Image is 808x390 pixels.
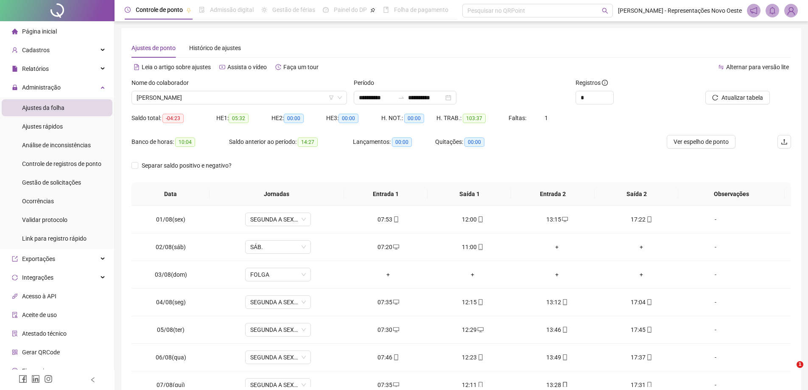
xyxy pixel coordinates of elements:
span: SHEILA LEITE BEZERRA DA COSTA [137,91,342,104]
div: 13:15 [522,215,593,224]
span: Faça um tour [283,64,319,70]
span: SEGUNDA A SEXTA [250,213,306,226]
span: lock [12,84,18,90]
span: Atualizar tabela [721,93,763,102]
th: Data [131,182,210,206]
span: Ajustes da folha [22,104,64,111]
span: Ver espelho de ponto [674,137,729,146]
span: 06/08(qua) [156,354,186,361]
span: Cadastros [22,47,50,53]
span: 03/08(dom) [155,271,187,278]
span: instagram [44,375,53,383]
div: 13:12 [522,297,593,307]
div: + [522,270,593,279]
span: mobile [477,382,484,388]
div: Lançamentos: [353,137,435,147]
span: down [337,95,342,100]
span: mobile [392,354,399,360]
span: Gerar QRCode [22,349,60,356]
span: SEGUNDA A SEXTA [250,296,306,309]
span: desktop [392,327,399,333]
span: clock-circle [125,7,131,13]
span: Link para registro rápido [22,235,87,242]
span: mobile [477,354,484,360]
span: home [12,28,18,34]
span: Administração [22,84,61,91]
span: SEGUNDA A SEXTA [250,323,306,336]
div: 13:46 [522,325,593,334]
span: SEGUNDA A SEXTA [250,351,306,364]
span: mobile [561,327,568,333]
span: Controle de ponto [136,6,183,13]
div: + [606,270,677,279]
span: mobile [392,216,399,222]
span: left [90,377,96,383]
span: Leia o artigo sobre ajustes [142,64,211,70]
span: 04/08(seg) [156,299,186,306]
div: - [691,215,741,224]
span: audit [12,312,18,318]
div: - [691,242,741,252]
div: + [353,270,424,279]
div: 17:31 [606,380,677,390]
iframe: Intercom live chat [779,361,800,382]
span: Admissão digital [210,6,254,13]
div: 17:04 [606,297,677,307]
span: 00:00 [464,137,484,147]
span: desktop [477,327,484,333]
span: 14:27 [298,137,318,147]
span: Exportações [22,255,55,262]
span: export [12,256,18,262]
span: search [602,8,608,14]
div: Quitações: [435,137,517,147]
span: Alternar para versão lite [726,64,789,70]
span: 05:32 [229,114,249,123]
span: solution [12,331,18,337]
span: youtube [219,64,225,70]
button: Atualizar tabela [705,91,770,104]
span: desktop [392,299,399,305]
span: Gestão de solicitações [22,179,81,186]
span: Integrações [22,274,53,281]
div: 12:00 [437,215,508,224]
div: + [437,270,508,279]
button: Ver espelho de ponto [667,135,735,149]
span: facebook [19,375,27,383]
span: 00:00 [404,114,424,123]
span: Acesso à API [22,293,56,300]
span: Ocorrências [22,198,54,205]
span: file-text [134,64,140,70]
span: sync [12,275,18,281]
th: Saída 2 [595,182,678,206]
span: desktop [392,244,399,250]
span: mobile [646,327,652,333]
span: 103:37 [463,114,486,123]
span: mobile [561,299,568,305]
div: - [691,380,741,390]
span: Observações [685,189,778,199]
div: - [691,270,741,279]
span: 00:00 [284,114,304,123]
div: 12:23 [437,353,508,362]
img: 7715 [785,4,797,17]
th: Observações [678,182,785,206]
span: reload [712,95,718,101]
span: Financeiro [22,368,50,374]
span: pushpin [186,8,191,13]
span: desktop [561,216,568,222]
span: Histórico de ajustes [189,45,241,51]
div: Saldo anterior ao período: [229,137,353,147]
div: - [691,353,741,362]
span: Folha de pagamento [394,6,448,13]
span: 07/08(qui) [157,382,185,388]
span: Página inicial [22,28,57,35]
span: mobile [561,354,568,360]
span: 1 [545,115,548,121]
span: to [398,94,405,101]
span: dollar [12,368,18,374]
div: 07:53 [353,215,424,224]
span: notification [750,7,758,14]
div: 13:28 [522,380,593,390]
span: Análise de inconsistências [22,142,91,149]
div: H. TRAB.: [436,113,509,123]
